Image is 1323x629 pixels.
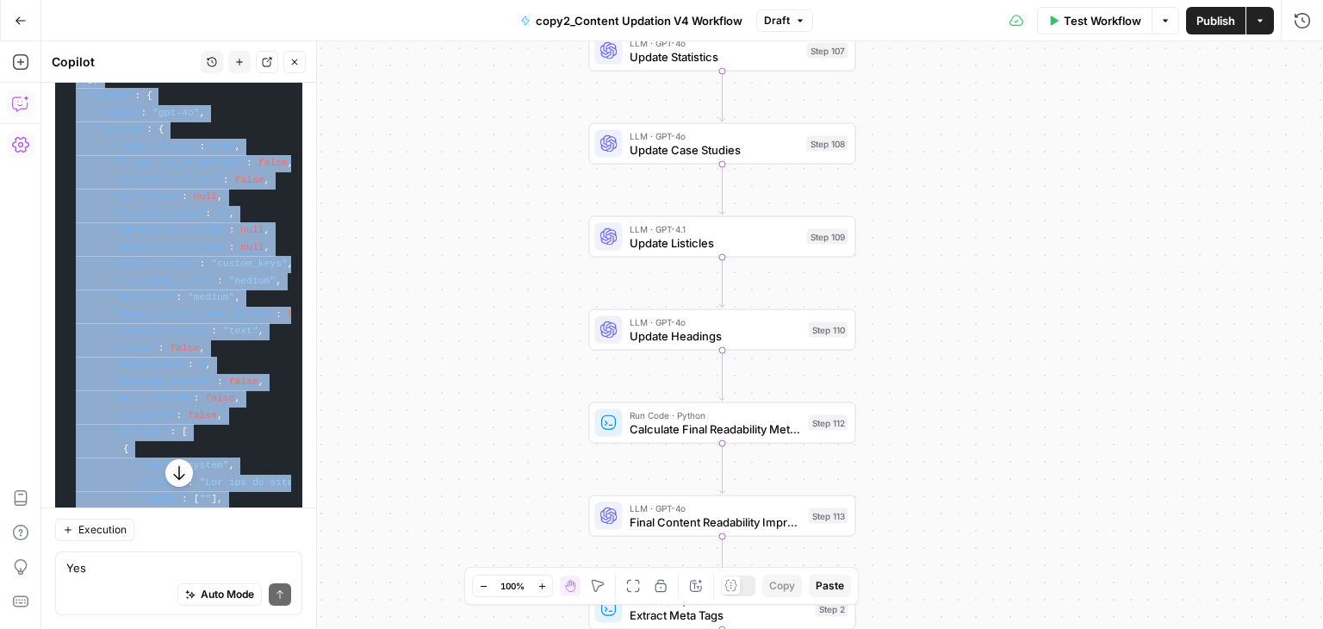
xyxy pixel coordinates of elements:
[276,276,282,286] span: ,
[630,327,802,345] span: Update Headings
[135,494,183,504] span: "images"
[211,141,234,152] span: 8000
[630,129,800,143] span: LLM · GPT-4o
[720,257,725,307] g: Edge from step_109 to step_110
[211,258,288,269] span: "custom_keys"
[223,175,229,185] span: :
[240,225,264,235] span: null
[589,30,856,72] div: LLM · GPT-4oUpdate StatisticsStep 107
[246,158,252,168] span: :
[135,460,171,470] span: "role"
[589,309,856,351] div: LLM · GPT-4oUpdate HeadingsStep 110
[188,359,194,370] span: :
[807,43,848,59] div: Step 107
[78,522,127,538] span: Execution
[100,124,147,134] span: "config"
[88,90,135,101] span: "config"
[111,326,211,336] span: "response_format"
[264,175,270,185] span: ,
[111,292,176,302] span: "verbosity"
[111,225,228,235] span: "domains_to_include"
[809,575,851,597] button: Paste
[176,410,182,420] span: :
[630,234,800,252] span: Update Listicles
[234,175,264,185] span: false
[630,607,809,624] span: Extract Meta Tags
[201,587,254,602] span: Auto Mode
[111,377,217,387] span: "thinking_enabled"
[135,477,188,488] span: "content"
[630,514,802,531] span: Final Content Readability Improvement
[816,601,848,617] div: Step 2
[188,292,235,302] span: "medium"
[630,420,802,438] span: Calculate Final Readability Metrics
[194,494,200,504] span: [
[807,136,848,152] div: Step 108
[94,74,100,84] span: ,
[111,343,158,353] span: "stream"
[1064,12,1141,29] span: Test Workflow
[223,326,258,336] span: "text"
[288,158,294,168] span: ,
[809,415,848,431] div: Step 112
[158,124,165,134] span: {
[720,350,725,400] g: Edge from step_110 to step_112
[1037,7,1152,34] button: Test Workflow
[211,326,217,336] span: :
[211,494,217,504] span: ]
[182,460,229,470] span: "system"
[194,393,200,403] span: :
[111,359,188,370] span: "temperature"
[111,141,199,152] span: "budget_tokens"
[1196,12,1235,29] span: Publish
[536,12,742,29] span: copy2_Content Updation V4 Workflow
[111,242,228,252] span: "domains_to_exclude"
[177,583,262,606] button: Auto Mode
[229,225,235,235] span: :
[135,90,141,101] span: :
[240,242,264,252] span: null
[182,494,188,504] span: :
[88,74,94,84] span: }
[170,427,176,437] span: :
[589,495,856,537] div: LLM · GPT-4oFinal Content Readability ImprovementStep 113
[188,477,194,488] span: :
[146,124,152,134] span: :
[140,108,146,118] span: :
[111,158,246,168] span: "formatting_re_enabled"
[182,427,188,437] span: [
[630,222,800,236] span: LLM · GPT-4.1
[111,427,170,437] span: "messages"
[500,579,525,593] span: 100%
[217,276,223,286] span: :
[630,408,802,422] span: Run Code · Python
[200,141,206,152] span: :
[123,444,129,454] span: {
[111,175,223,185] span: "include_citations"
[809,322,848,338] div: Step 110
[234,292,240,302] span: ,
[510,7,753,34] button: copy2_Content Updation V4 Workflow
[630,36,800,50] span: LLM · GPT-4o
[589,123,856,165] div: LLM · GPT-4oUpdate Case StudiesStep 108
[52,53,196,71] div: Copilot
[111,309,276,320] span: "request_consistent_results"
[152,108,200,118] span: "gpt-4o"
[205,393,234,403] span: false
[217,377,223,387] span: :
[769,578,795,594] span: Copy
[630,315,802,329] span: LLM · GPT-4o
[194,191,217,202] span: null
[158,343,165,353] span: :
[188,410,217,420] span: false
[288,258,294,269] span: ,
[200,108,206,118] span: ,
[111,410,176,420] span: "use_cache"
[100,108,141,118] span: "model"
[205,209,211,219] span: :
[1186,7,1245,34] button: Publish
[264,242,270,252] span: ,
[258,326,264,336] span: ,
[264,225,270,235] span: ,
[258,377,264,387] span: ,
